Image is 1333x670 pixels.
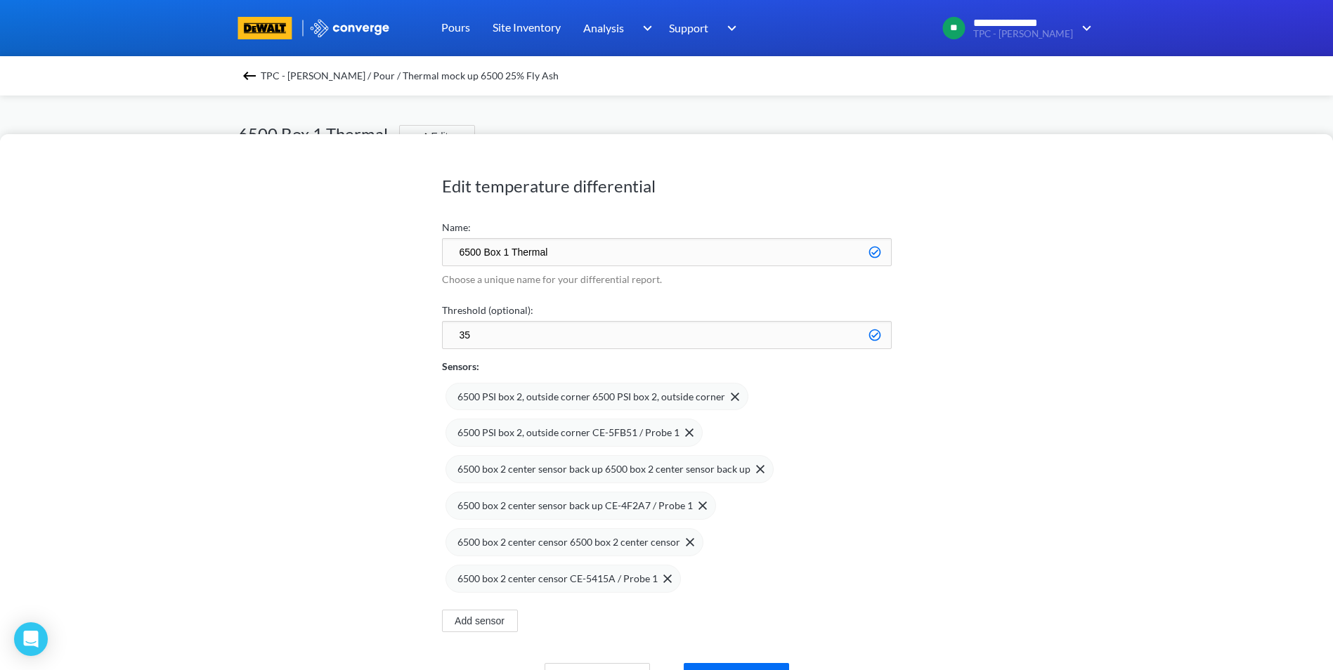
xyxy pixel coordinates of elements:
span: 6500 box 2 center censor 6500 box 2 center censor [457,534,680,550]
img: downArrow.svg [718,20,741,37]
img: logo_ewhite.svg [309,19,391,37]
img: close-icon.svg [686,538,694,546]
span: 6500 box 2 center sensor back up CE-4F2A7 / Probe 1 [457,498,693,513]
h1: Edit temperature differential [442,175,892,197]
span: Analysis [583,19,624,37]
input: Eg. 28°F [442,321,892,349]
img: backspace.svg [241,67,258,84]
img: close-icon.svg [756,465,765,473]
span: TPC - [PERSON_NAME] / Pour / Thermal mock up 6500 25% Fly Ash [261,66,559,86]
img: close-icon.svg [685,428,694,437]
span: TPC - [PERSON_NAME] [973,29,1073,39]
p: Sensors: [442,359,479,374]
img: branding logo [238,17,292,39]
img: close-icon.svg [698,501,707,510]
span: 6500 box 2 center sensor back up 6500 box 2 center sensor back up [457,461,750,477]
input: Eg. TempDiff Deep Pour Basement C1sX [442,238,892,266]
label: Name: [442,220,892,235]
img: close-icon.svg [663,574,672,583]
div: Open Intercom Messenger [14,622,48,656]
button: Add sensor [442,610,518,632]
span: 6500 box 2 center censor CE-5415A / Probe 1 [457,571,658,586]
img: downArrow.svg [634,20,656,37]
img: close-icon.svg [731,393,739,401]
span: 6500 PSI box 2, outside corner 6500 PSI box 2, outside corner [457,389,725,405]
span: Support [669,19,708,37]
a: branding logo [238,17,309,39]
img: downArrow.svg [1073,20,1095,37]
p: Choose a unique name for your differential report. [442,272,892,287]
span: 6500 PSI box 2, outside corner CE-5FB51 / Probe 1 [457,425,679,440]
label: Threshold (optional): [442,303,892,318]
